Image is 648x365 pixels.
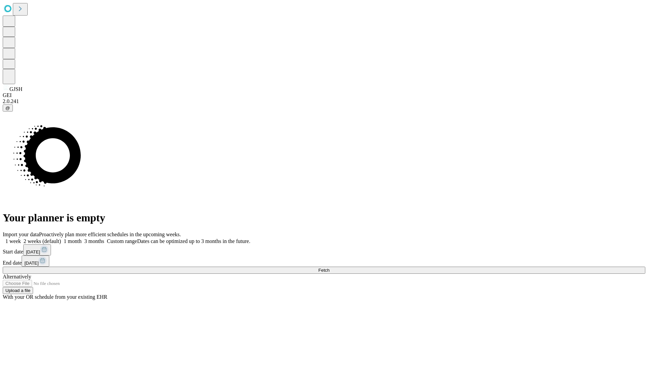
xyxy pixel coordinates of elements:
div: GEI [3,92,645,98]
button: [DATE] [23,244,51,255]
button: @ [3,104,13,112]
div: 2.0.241 [3,98,645,104]
span: 1 week [5,238,21,244]
button: Fetch [3,267,645,274]
button: Upload a file [3,287,33,294]
span: Dates can be optimized up to 3 months in the future. [137,238,250,244]
h1: Your planner is empty [3,212,645,224]
span: Alternatively [3,274,31,279]
span: With your OR schedule from your existing EHR [3,294,107,300]
span: [DATE] [24,261,38,266]
span: Fetch [318,268,329,273]
span: @ [5,105,10,111]
span: [DATE] [26,249,40,254]
span: 2 weeks (default) [24,238,61,244]
button: [DATE] [22,255,49,267]
div: End date [3,255,645,267]
span: 1 month [64,238,82,244]
span: Proactively plan more efficient schedules in the upcoming weeks. [39,232,181,237]
div: Start date [3,244,645,255]
span: GJSH [9,86,22,92]
span: Import your data [3,232,39,237]
span: 3 months [84,238,104,244]
span: Custom range [107,238,137,244]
